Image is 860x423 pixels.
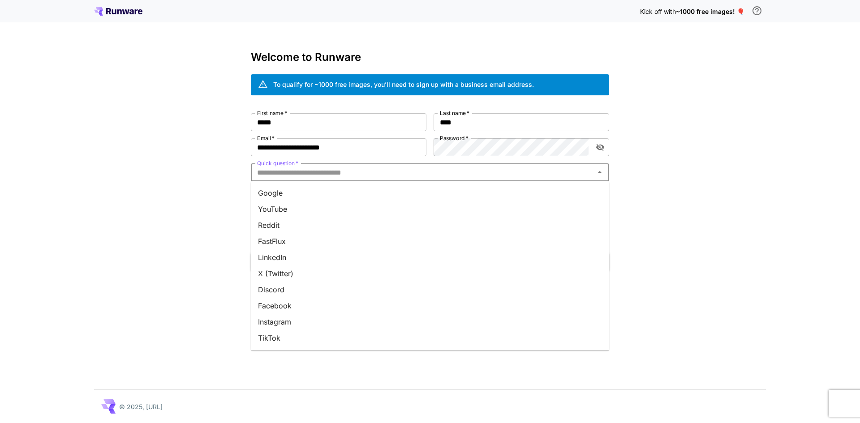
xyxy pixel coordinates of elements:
li: Facebook [251,298,609,314]
button: In order to qualify for free credit, you need to sign up with a business email address and click ... [748,2,766,20]
label: Email [257,134,275,142]
label: Last name [440,109,469,117]
li: Reddit [251,217,609,233]
li: TikTok [251,330,609,346]
li: YouTube [251,201,609,217]
li: Google [251,185,609,201]
label: Quick question [257,159,298,167]
li: FastFlux [251,233,609,249]
div: To qualify for ~1000 free images, you’ll need to sign up with a business email address. [273,80,534,89]
p: © 2025, [URL] [119,402,163,411]
span: Kick off with [640,8,676,15]
button: toggle password visibility [592,139,608,155]
li: Instagram [251,314,609,330]
label: Password [440,134,469,142]
button: Close [593,166,606,179]
li: LinkedIn [251,249,609,265]
h3: Welcome to Runware [251,51,609,64]
li: Telegram [251,346,609,362]
label: First name [257,109,287,117]
span: ~1000 free images! 🎈 [676,8,744,15]
li: Discord [251,282,609,298]
li: X (Twitter) [251,265,609,282]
